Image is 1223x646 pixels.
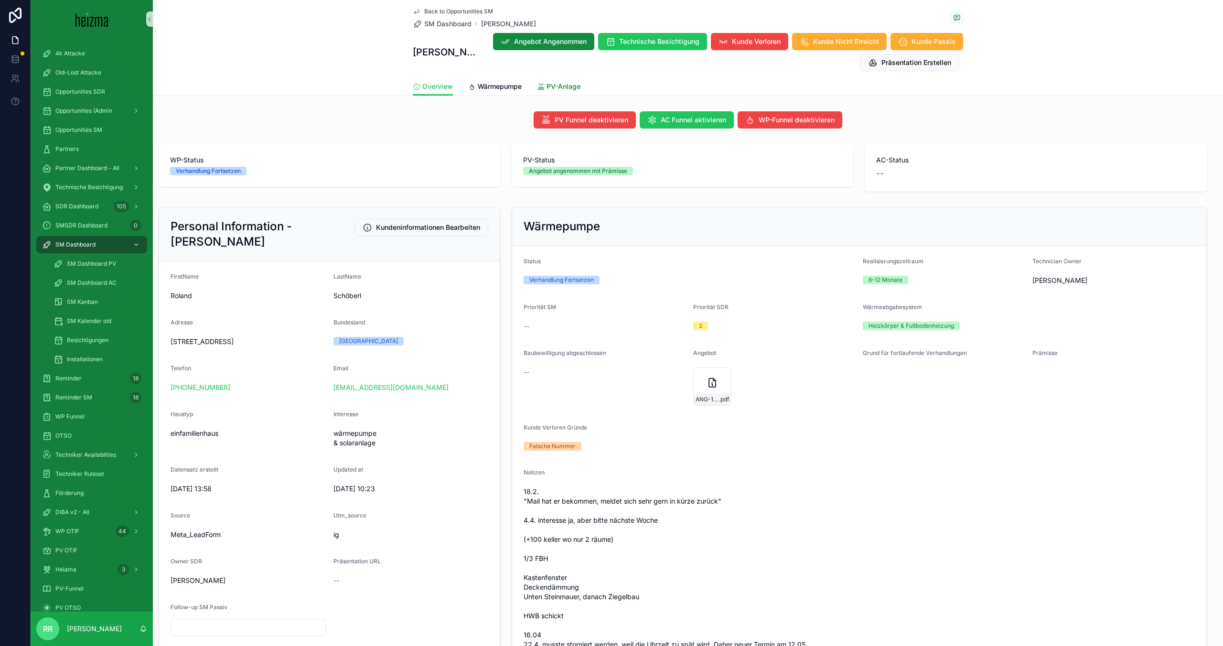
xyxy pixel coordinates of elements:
[529,442,576,451] div: Falsche Nummer
[493,33,594,50] button: Angebot Angenommen
[55,547,77,554] span: PV OTIF
[130,220,141,231] div: 0
[514,37,587,46] span: Angebot Angenommen
[48,293,147,311] a: SM Kanban
[171,337,326,346] span: [STREET_ADDRESS]
[55,69,101,76] span: Old-Lost Attacke
[413,45,478,59] h1: [PERSON_NAME]
[863,349,967,356] span: Grund für fortlaufende Verhandlungen
[67,336,108,344] span: Besichtigungen
[523,155,842,165] span: PV-Status
[171,466,218,473] span: Datensatz erstellt
[171,603,227,611] span: Follow-up SM Passiv
[55,413,85,420] span: WP Funnel
[55,375,82,382] span: Reminder
[31,38,153,612] div: scrollable content
[333,484,489,494] span: [DATE] 10:23
[529,276,594,284] div: Verhandlung Fortsetzen
[36,217,147,234] a: SMSDR Dashboard0
[67,260,116,268] span: SM Dashboard PV
[547,82,580,91] span: PV-Anlage
[55,222,107,229] span: SMSDR Dashboard
[67,279,117,287] span: SM Dashboard AC
[759,115,835,125] span: WP-Funnel deaktivieren
[333,576,339,585] span: --
[619,37,699,46] span: Technische Besichtigung
[333,530,489,539] span: ig
[36,599,147,616] a: PV OTSO
[863,303,922,311] span: Wärmeabgabesystem
[36,484,147,502] a: Förderung
[36,64,147,81] a: Old-Lost Attacke
[55,566,76,573] span: Heiama
[413,78,453,96] a: Overview
[55,50,85,57] span: 4k Attacke
[36,121,147,139] a: Opportunities SM
[55,107,112,115] span: Opportunities (Admin
[534,111,636,129] button: PV Funnel deaktivieren
[55,489,84,497] span: Förderung
[171,530,326,539] span: Meta_LeadForm
[55,451,116,459] span: Techniker Availabilties
[1032,276,1087,285] span: [PERSON_NAME]
[55,183,123,191] span: Technische Besichtigung
[48,351,147,368] a: Installationen
[711,33,788,50] button: Kunde Verloren
[661,115,726,125] span: AC Funnel aktivieren
[481,19,536,29] a: [PERSON_NAME]
[863,258,923,265] span: Realisierungszeitraum
[792,33,887,50] button: Kunde Nicht Erreicht
[640,111,734,129] button: AC Funnel aktivieren
[529,167,627,175] div: Angebot angenommen mit Prämisse
[333,512,366,519] span: Utm_source
[48,332,147,349] a: Besichtigungen
[354,219,488,236] button: Kundeninformationen Bearbeiten
[55,585,84,592] span: PV-Funnel
[171,365,191,372] span: Telefon
[67,355,103,363] span: Installationen
[55,164,119,172] span: Partner Dashboard - All
[598,33,707,50] button: Technische Besichtigung
[478,82,522,91] span: Wärmepumpe
[55,126,102,134] span: Opportunities SM
[171,558,202,565] span: Owner SDR
[333,558,381,565] span: Präsentation URL
[55,241,96,248] span: SM Dashboard
[333,365,348,372] span: Email
[524,367,529,377] span: --
[36,523,147,540] a: WP OTIF44
[333,319,365,326] span: Bundesland
[55,528,79,535] span: WP OTIF
[55,432,72,440] span: OTSO
[171,273,199,280] span: FirstName
[36,408,147,425] a: WP Funnel
[333,273,361,280] span: LastName
[869,276,902,284] div: 6-12 Monate
[171,484,326,494] span: [DATE] 13:58
[55,394,92,401] span: Reminder SM
[333,291,489,301] span: Schöberl
[333,383,449,392] a: [EMAIL_ADDRESS][DOMAIN_NAME]
[468,78,522,97] a: Wärmepumpe
[696,396,719,403] span: ANG-10705-Schöberl-2025-05-12
[860,54,959,71] button: Präsentation Erstellen
[699,322,702,330] div: 2
[130,392,141,403] div: 18
[524,258,541,265] span: Status
[171,319,193,326] span: Adresse
[693,349,716,356] span: Angebot
[732,37,781,46] span: Kunde Verloren
[114,201,129,212] div: 105
[36,561,147,578] a: Heiama3
[333,429,407,448] span: wärmepumpe & solaranlage
[36,370,147,387] a: Reminder18
[36,160,147,177] a: Partner Dashboard - All
[36,179,147,196] a: Technische Besichtigung
[869,322,954,330] div: Heizkörper & Fußbodenheizung
[171,291,326,301] span: Roland
[36,83,147,100] a: Opportunities SDR
[912,37,955,46] span: Kunde Passiv
[537,78,580,97] a: PV-Anlage
[55,88,105,96] span: Opportunities SDR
